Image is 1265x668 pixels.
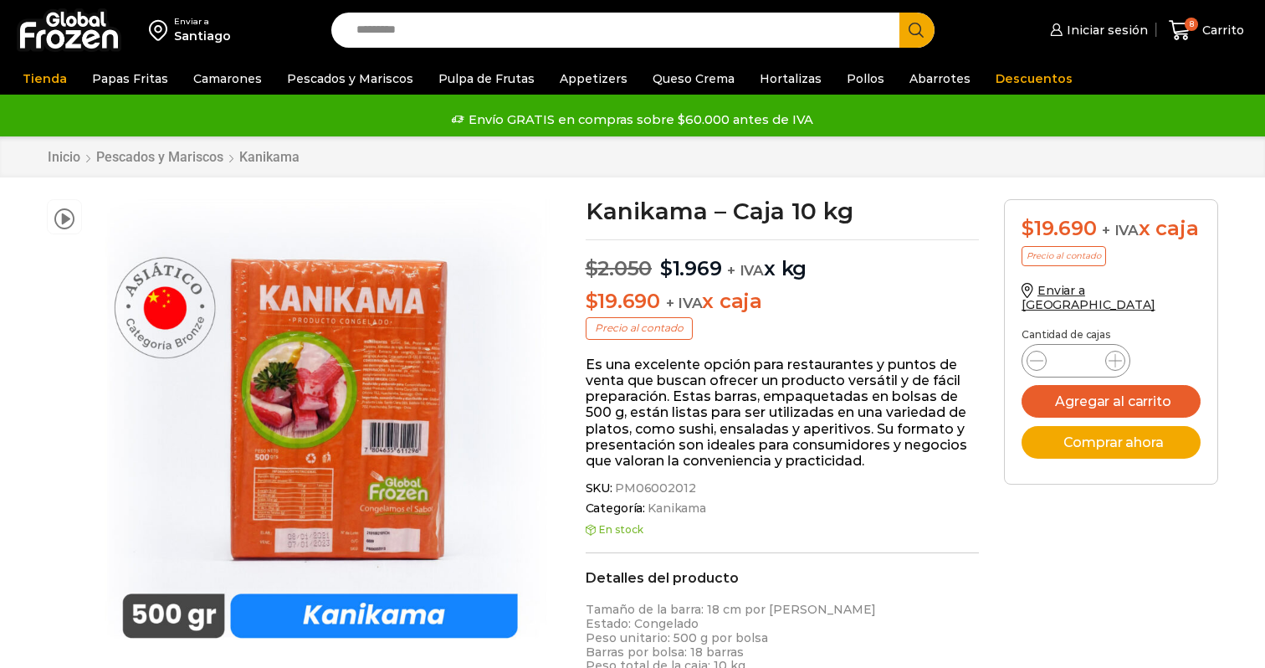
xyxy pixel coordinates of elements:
[586,357,980,469] p: Es una excelente opción para restaurantes y puntos de venta que buscan ofrecer un producto versát...
[1022,283,1155,312] a: Enviar a [GEOGRAPHIC_DATA]
[1022,385,1201,418] button: Agregar al carrito
[185,63,270,95] a: Camarones
[90,199,550,659] img: kanikama
[586,289,660,313] bdi: 19.690
[901,63,979,95] a: Abarrotes
[586,289,598,313] span: $
[1022,216,1034,240] span: $
[279,63,422,95] a: Pescados y Mariscos
[660,256,722,280] bdi: 1.969
[430,63,543,95] a: Pulpa de Frutas
[1022,216,1096,240] bdi: 19.690
[586,290,980,314] p: x caja
[727,262,764,279] span: + IVA
[1060,349,1092,373] input: Product quantity
[1022,329,1201,341] p: Cantidad de cajas
[84,63,177,95] a: Papas Fritas
[47,149,300,165] nav: Breadcrumb
[660,256,673,280] span: $
[586,317,693,339] p: Precio al contado
[1102,222,1139,239] span: + IVA
[1198,22,1244,39] span: Carrito
[586,481,980,496] span: SKU:
[586,239,980,281] p: x kg
[551,63,636,95] a: Appetizers
[586,524,980,536] p: En stock
[1022,426,1201,459] button: Comprar ahora
[14,63,75,95] a: Tienda
[1046,13,1148,47] a: Iniciar sesión
[1185,18,1198,31] span: 8
[586,570,980,586] h2: Detalles del producto
[899,13,935,48] button: Search button
[1022,217,1201,241] div: x caja
[149,16,174,44] img: address-field-icon.svg
[586,256,653,280] bdi: 2.050
[174,16,231,28] div: Enviar a
[838,63,893,95] a: Pollos
[586,501,980,516] span: Categoría:
[987,63,1081,95] a: Descuentos
[645,501,706,516] a: Kanikama
[666,295,703,311] span: + IVA
[1063,22,1148,39] span: Iniciar sesión
[751,63,830,95] a: Hortalizas
[586,199,980,223] h1: Kanikama – Caja 10 kg
[1165,11,1248,50] a: 8 Carrito
[95,149,224,165] a: Pescados y Mariscos
[1022,246,1106,266] p: Precio al contado
[174,28,231,44] div: Santiago
[238,149,300,165] a: Kanikama
[47,149,81,165] a: Inicio
[586,256,598,280] span: $
[612,481,696,496] span: PM06002012
[644,63,743,95] a: Queso Crema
